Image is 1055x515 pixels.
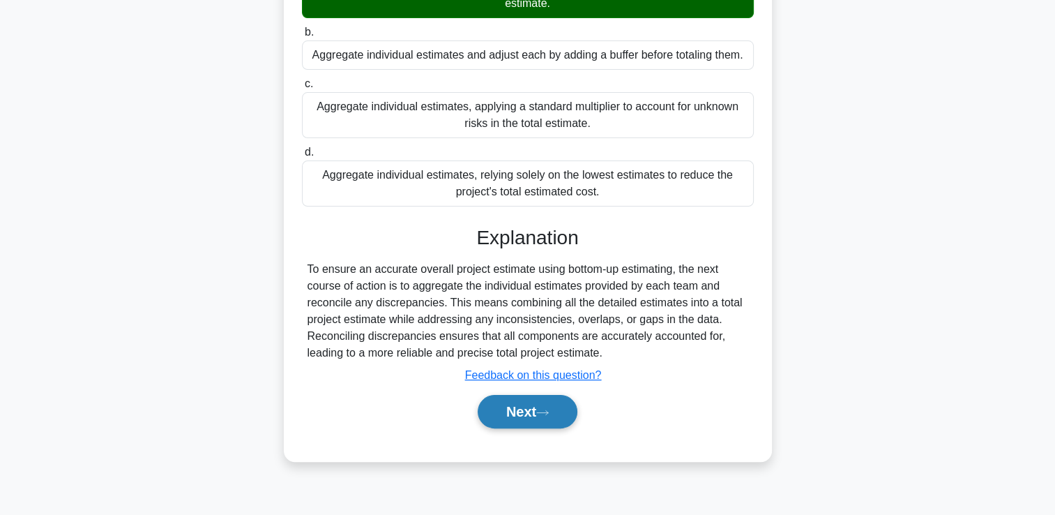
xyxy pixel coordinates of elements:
[478,395,577,428] button: Next
[302,161,754,207] div: Aggregate individual estimates, relying solely on the lowest estimates to reduce the project's to...
[302,40,754,70] div: Aggregate individual estimates and adjust each by adding a buffer before totaling them.
[465,369,602,381] a: Feedback on this question?
[305,77,313,89] span: c.
[308,261,748,361] div: To ensure an accurate overall project estimate using bottom-up estimating, the next course of act...
[305,26,314,38] span: b.
[302,92,754,138] div: Aggregate individual estimates, applying a standard multiplier to account for unknown risks in th...
[310,226,745,250] h3: Explanation
[305,146,314,158] span: d.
